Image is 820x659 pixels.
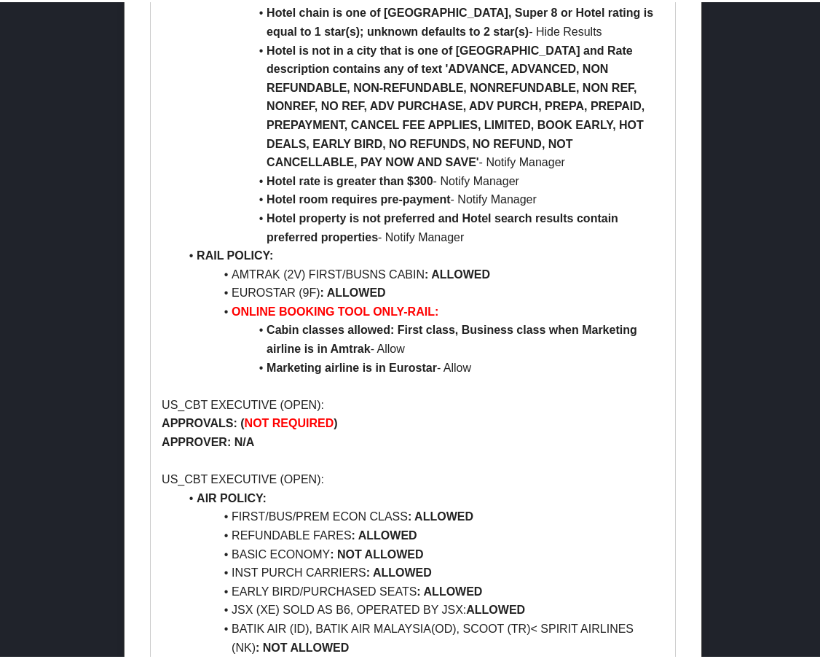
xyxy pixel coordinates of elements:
strong: : ALLOWED [417,583,482,596]
strong: : NOT ALLOWED [256,639,349,652]
strong: AIR POLICY: [197,490,267,502]
li: - Allow [179,319,664,356]
li: - Notify Manager [179,39,664,170]
p: US_CBT EXECUTIVE (OPEN): [162,468,664,487]
strong: ( [240,415,244,427]
strong: : ALLOWED [320,284,386,297]
strong: Hotel is not in a city that is one of [GEOGRAPHIC_DATA] and Rate description contains any of text... [267,42,648,167]
strong: ONLINE BOOKING TOOL ONLY-RAIL: [232,303,438,316]
li: - Hide Results [179,1,664,39]
strong: Cabin classes allowed: First class, Business class when Marketing airline is in Amtrak [267,321,640,353]
strong: Hotel property is not preferred and Hotel search results contain preferred properties [267,210,621,241]
li: BASIC ECONOMY [179,543,664,562]
li: AMTRAK (2V) FIRST/BUSNS CABIN [179,263,664,282]
li: - Allow [179,356,664,375]
strong: APPROVALS: [162,415,237,427]
li: EUROSTAR (9F) [179,281,664,300]
strong: RAIL POLICY: [197,247,273,260]
strong: : ALLOWED [408,508,473,520]
strong: ) [334,415,337,427]
li: BATIK AIR (ID), BATIK AIR MALAYSIA(OD), SCOOT (TR)< SPIRIT AIRLINES (NK) [179,617,664,655]
li: JSX (XE) SOLD AS B6, OPERATED BY JSX: [179,598,664,617]
strong: : NOT ALLOWED [330,546,423,558]
li: - Notify Manager [179,188,664,207]
li: INST PURCH CARRIERS [179,561,664,580]
strong: Hotel rate is greater than $300 [267,173,433,185]
strong: : ALLOWED [366,564,432,577]
li: - Notify Manager [179,170,664,189]
strong: ALLOWED [466,601,525,614]
strong: NOT REQUIRED [245,415,334,427]
strong: : ALLOWED [425,266,490,278]
p: US_CBT EXECUTIVE (OPEN): [162,394,664,413]
strong: : ALLOWED [352,527,417,539]
strong: Hotel chain is one of [GEOGRAPHIC_DATA], Super 8 or Hotel rating is equal to 1 star(s); unknown d... [267,4,656,36]
li: REFUNDABLE FARES [179,524,664,543]
li: EARLY BIRD/PURCHASED SEATS [179,580,664,599]
strong: Hotel room requires pre-payment [267,191,451,203]
li: FIRST/BUS/PREM ECON CLASS [179,505,664,524]
strong: APPROVER: N/A [162,434,254,446]
strong: Marketing airline is in Eurostar [267,359,437,372]
li: - Notify Manager [179,207,664,244]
